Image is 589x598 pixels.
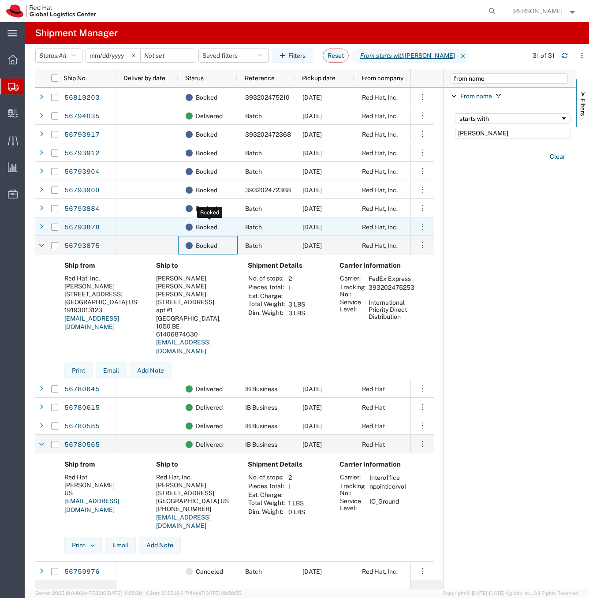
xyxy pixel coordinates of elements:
button: Print [64,362,93,379]
button: Email [105,537,136,554]
a: 56819203 [64,91,100,105]
span: 09/11/2025 [302,224,322,231]
span: Red Hat [362,404,385,411]
span: Ship No. [63,75,87,82]
td: FedEx Express [365,274,418,283]
a: 56780585 [64,419,100,434]
span: From name [460,93,492,100]
td: 0 LBS [285,508,308,516]
div: [PERSON_NAME] [64,282,142,290]
th: Carrier: [339,274,365,283]
span: 09/15/2025 [302,94,322,101]
span: Booked [196,181,217,199]
div: starts with [459,115,560,122]
div: Red Hat [64,473,142,481]
input: Filter Value [455,128,570,138]
span: Delivered [196,380,223,398]
span: Reference [245,75,275,82]
input: Filter Columns Input [451,73,568,84]
span: Red Hat, Inc. [362,205,398,212]
span: Red Hat, Inc. [362,94,398,101]
span: Red Hat, Inc. [362,242,398,249]
td: 393202475253 [365,283,418,298]
span: Booked [196,162,217,181]
span: Soojung Mansberger [512,6,563,16]
button: Add Note [130,362,171,379]
span: Delivered [196,417,223,435]
span: Booked [196,199,217,218]
div: 31 of 31 [533,51,555,60]
span: 393202472368 [245,187,291,194]
span: Batch [245,168,262,175]
span: 09/09/2025 [302,568,322,575]
div: [PERSON_NAME][STREET_ADDRESS] [156,290,234,306]
div: [PERSON_NAME] [156,282,234,290]
span: Booked [196,144,217,162]
span: 09/11/2025 [302,242,322,249]
div: [STREET_ADDRESS] [156,489,234,497]
span: Batch [245,568,262,575]
span: Booked [196,236,217,255]
i: From starts with [360,51,405,60]
span: Red Hat, Inc. [362,568,398,575]
th: No. of stops: [248,473,285,482]
td: 3 LBS [285,309,308,318]
a: 56793878 [64,221,100,235]
span: IB Business [245,385,277,392]
span: 09/11/2025 [302,131,322,138]
span: Delivered [196,398,223,417]
th: Total Weight: [248,499,285,508]
span: Batch [245,205,262,212]
span: 09/11/2025 [302,112,322,120]
span: IB Business [245,422,277,430]
span: 09/10/2025 [302,404,322,411]
span: From starts with nicole [352,49,458,63]
span: Delivered [196,107,223,125]
input: Not set [141,49,195,62]
span: 393202472368 [245,131,291,138]
button: Saved filters [198,49,269,63]
img: dropdown [89,542,97,549]
th: Dim. Weight: [248,508,285,516]
h4: Carrier Information [339,460,410,468]
h4: Carrier Information [339,262,410,269]
span: Batch [245,242,262,249]
span: Booked [196,218,217,236]
a: [EMAIL_ADDRESS][DOMAIN_NAME] [156,514,211,530]
span: Filters [579,99,586,116]
span: Red Hat, Inc. [362,187,398,194]
span: Delivered [196,435,223,454]
td: 1 [285,283,308,292]
span: Red Hat, Inc. [362,112,398,120]
a: 56793875 [64,239,100,253]
span: From company [362,75,403,82]
h4: Shipment Details [248,262,325,269]
a: 56780645 [64,382,100,396]
h4: Ship to [156,262,234,269]
span: [DATE] 10:05:38 [106,591,142,596]
td: 2 [285,274,308,283]
button: Filters [272,49,313,63]
td: IO_Ground [366,497,410,512]
span: [DATE] 09:58:55 [204,591,241,596]
span: IB Business [245,441,277,448]
h4: Ship from [64,262,142,269]
a: [EMAIL_ADDRESS][DOMAIN_NAME] [64,497,119,513]
th: Est. Charge: [248,292,285,300]
th: Dim. Weight: [248,309,285,318]
span: Deliver by date [123,75,165,82]
span: Red Hat, Inc. [362,168,398,175]
div: 61406874630 [156,330,234,338]
a: 56793917 [64,128,100,142]
span: Batch [245,149,262,157]
div: [GEOGRAPHIC_DATA], 1050 BE [156,314,234,330]
th: Carrier: [339,473,366,482]
span: IB Business [245,404,277,411]
button: Status:All [35,49,82,63]
span: Batch [245,224,262,231]
div: [PERSON_NAME] [156,481,234,489]
span: Pickup date [302,75,336,82]
h4: Shipment Manager [35,22,118,44]
th: Service Level: [339,298,365,321]
span: Red Hat [362,441,385,448]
